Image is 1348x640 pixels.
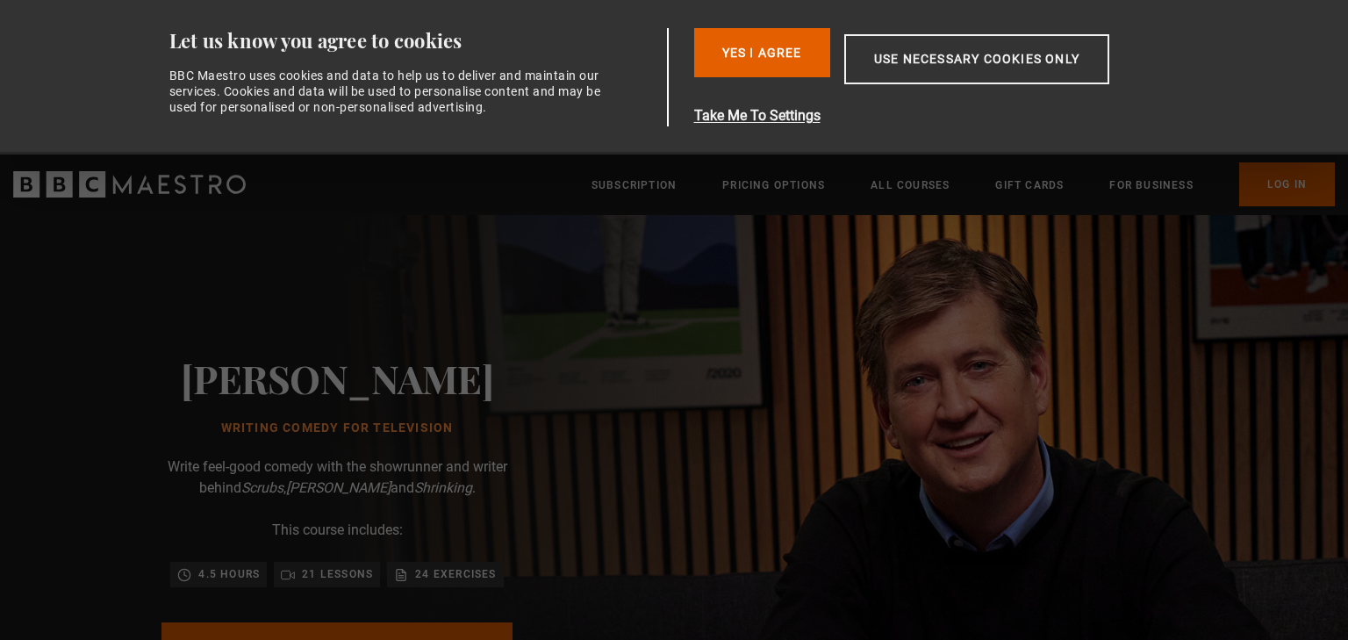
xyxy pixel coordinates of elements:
[694,28,830,77] button: Yes I Agree
[1239,162,1335,206] a: Log In
[181,356,494,400] h2: [PERSON_NAME]
[161,457,513,499] p: Write feel-good comedy with the showrunner and writer behind , and .
[241,479,283,496] i: Scrubs
[871,176,950,194] a: All Courses
[169,68,612,116] div: BBC Maestro uses cookies and data to help us to deliver and maintain our services. Cookies and da...
[13,171,246,198] svg: BBC Maestro
[694,105,1193,126] button: Take Me To Settings
[1109,176,1193,194] a: For business
[286,479,391,496] i: [PERSON_NAME]
[169,28,661,54] div: Let us know you agree to cookies
[272,520,403,541] p: This course includes:
[995,176,1064,194] a: Gift Cards
[181,421,494,435] h1: Writing Comedy for Television
[414,479,472,496] i: Shrinking
[592,162,1335,206] nav: Primary
[722,176,825,194] a: Pricing Options
[592,176,677,194] a: Subscription
[844,34,1109,84] button: Use necessary cookies only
